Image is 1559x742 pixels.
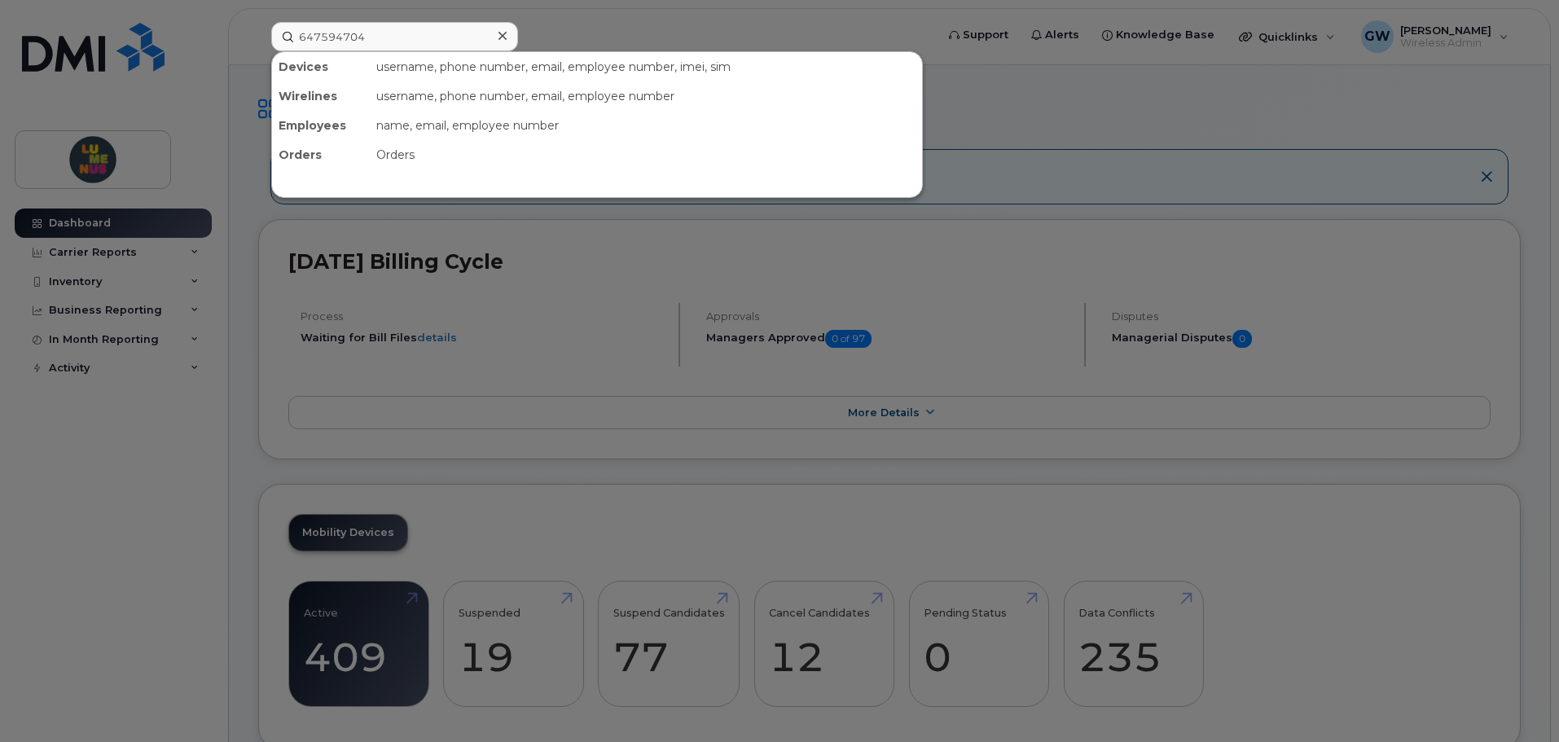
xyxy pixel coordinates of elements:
[272,140,370,169] div: Orders
[370,111,922,140] div: name, email, employee number
[272,111,370,140] div: Employees
[370,52,922,81] div: username, phone number, email, employee number, imei, sim
[272,52,370,81] div: Devices
[272,81,370,111] div: Wirelines
[370,140,922,169] div: Orders
[370,81,922,111] div: username, phone number, email, employee number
